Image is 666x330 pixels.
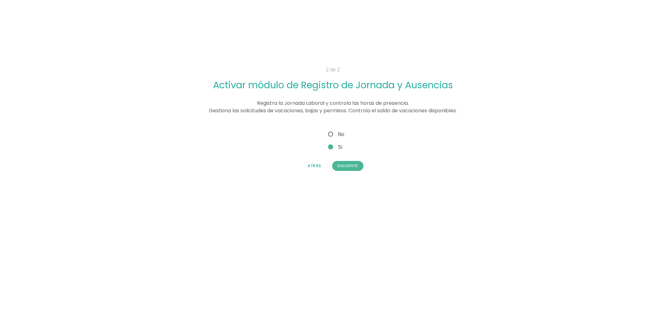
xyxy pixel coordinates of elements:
[332,161,363,171] button: Siguiente
[327,130,344,138] span: No
[327,143,343,151] span: Sí
[133,66,533,74] p: 2 de 2
[209,99,457,114] span: Registra la Jornada Laboral y controla las horas de presencia. Gestiona las solicitudes de vacaci...
[303,161,326,171] button: Atrás
[133,80,533,90] h2: Activar módulo de Registro de Jornada y Ausencias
